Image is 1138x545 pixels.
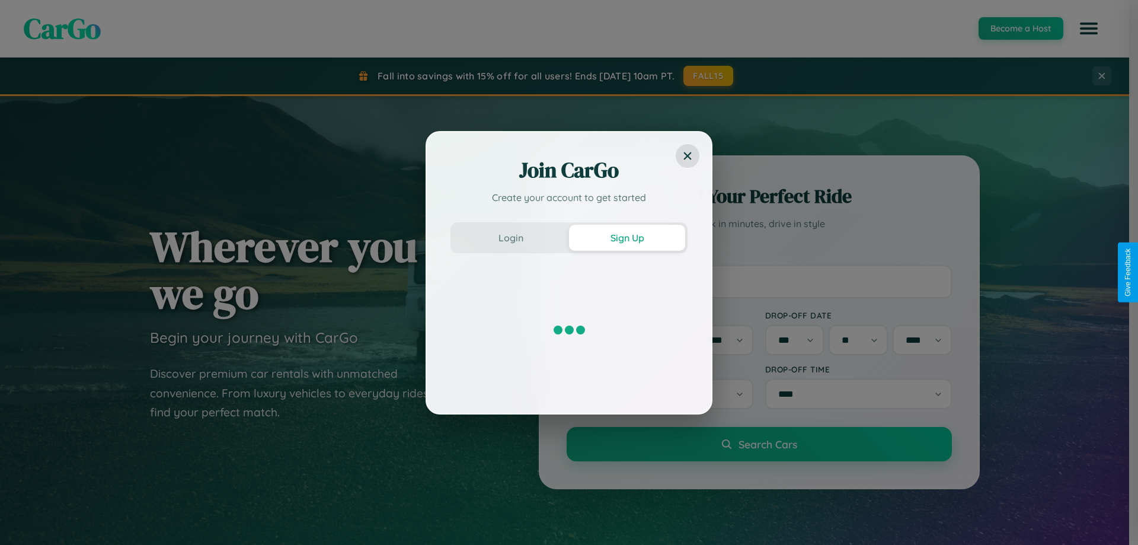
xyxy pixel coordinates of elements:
h2: Join CarGo [450,156,688,184]
iframe: Intercom live chat [12,505,40,533]
button: Login [453,225,569,251]
p: Create your account to get started [450,190,688,205]
button: Sign Up [569,225,685,251]
div: Give Feedback [1124,248,1132,297]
